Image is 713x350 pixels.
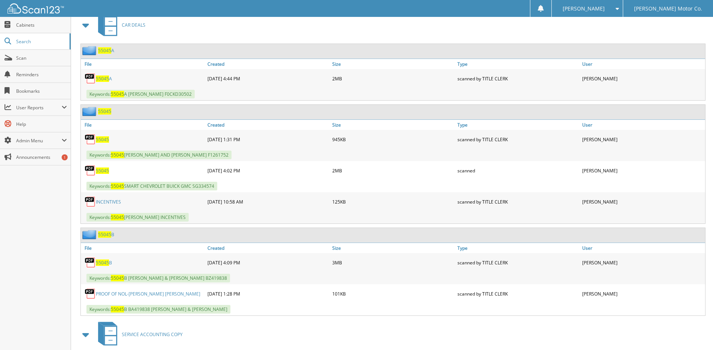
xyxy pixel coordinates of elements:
a: 55045 [96,167,109,174]
span: Keywords: [PERSON_NAME] INCENTIVES [86,213,189,222]
div: 3MB [330,255,455,270]
span: 55045 [111,152,124,158]
span: CAR DEALS [122,22,145,28]
span: Keywords: [PERSON_NAME] AND [PERSON_NAME] F1261752 [86,151,232,159]
span: 55045 [96,259,109,266]
img: PDF.png [85,288,96,299]
a: Created [206,59,330,69]
img: PDF.png [85,134,96,145]
a: 55045 [98,108,111,115]
div: [DATE] 4:09 PM [206,255,330,270]
div: 101KB [330,286,455,301]
span: Bookmarks [16,88,67,94]
div: scanned by TITLE CLERK [456,286,580,301]
div: scanned by TITLE CLERK [456,255,580,270]
a: Size [330,243,455,253]
a: User [580,243,705,253]
span: Reminders [16,71,67,78]
div: [PERSON_NAME] [580,132,705,147]
a: PROOF OF NOL-[PERSON_NAME] [PERSON_NAME] [96,291,200,297]
span: 55045 [98,231,111,238]
a: Size [330,120,455,130]
div: [DATE] 10:58 AM [206,194,330,209]
img: PDF.png [85,257,96,268]
span: [PERSON_NAME] Motor Co. [634,6,702,11]
span: User Reports [16,104,62,111]
a: Type [456,243,580,253]
img: folder2.png [82,107,98,116]
div: [PERSON_NAME] [580,194,705,209]
div: [PERSON_NAME] [580,286,705,301]
div: [DATE] 1:31 PM [206,132,330,147]
a: Created [206,120,330,130]
a: File [81,243,206,253]
img: folder2.png [82,46,98,55]
span: Keywords: SMART CHEVROLET BUICK GMC SG334574 [86,182,217,190]
a: 55045A [96,75,112,82]
span: Announcements [16,154,67,160]
span: 55045 [111,91,124,97]
a: Type [456,59,580,69]
div: [DATE] 4:44 PM [206,71,330,86]
span: 55045 [111,306,124,312]
div: 1 [62,154,68,160]
a: INCENTIVES [96,199,121,205]
span: 55045 [111,214,124,220]
div: scanned [456,163,580,178]
div: [PERSON_NAME] [580,163,705,178]
img: PDF.png [85,73,96,84]
a: 55045 [96,136,109,143]
a: Size [330,59,455,69]
a: File [81,120,206,130]
a: User [580,59,705,69]
span: Keywords: B [PERSON_NAME] & [PERSON_NAME] BZ419838 [86,274,230,282]
span: Keywords: B BA419838 [PERSON_NAME] & [PERSON_NAME] [86,305,230,314]
div: 125KB [330,194,455,209]
span: Search [16,38,66,45]
a: SERVICE ACCOUNTING COPY [94,320,183,349]
a: 55045B [98,231,114,238]
span: 55045 [111,275,124,281]
a: Created [206,243,330,253]
a: 55045A [98,47,114,54]
div: 945KB [330,132,455,147]
span: SERVICE ACCOUNTING COPY [122,331,183,338]
a: User [580,120,705,130]
img: PDF.png [85,165,96,176]
div: [DATE] 4:02 PM [206,163,330,178]
img: scan123-logo-white.svg [8,3,64,14]
span: 55045 [96,75,109,82]
div: 2MB [330,71,455,86]
a: Type [456,120,580,130]
div: [DATE] 1:28 PM [206,286,330,301]
span: 55045 [98,47,111,54]
span: [PERSON_NAME] [563,6,605,11]
a: 55045B [96,259,112,266]
div: [PERSON_NAME] [580,255,705,270]
div: 2MB [330,163,455,178]
a: CAR DEALS [94,10,145,40]
img: PDF.png [85,196,96,207]
span: Scan [16,55,67,61]
div: scanned by TITLE CLERK [456,71,580,86]
a: File [81,59,206,69]
span: Keywords: A [PERSON_NAME] F0CKD30502 [86,90,195,98]
span: 55045 [111,183,124,189]
div: [PERSON_NAME] [580,71,705,86]
img: folder2.png [82,230,98,239]
span: Help [16,121,67,127]
div: scanned by TITLE CLERK [456,132,580,147]
div: scanned by TITLE CLERK [456,194,580,209]
span: Cabinets [16,22,67,28]
span: Admin Menu [16,137,62,144]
